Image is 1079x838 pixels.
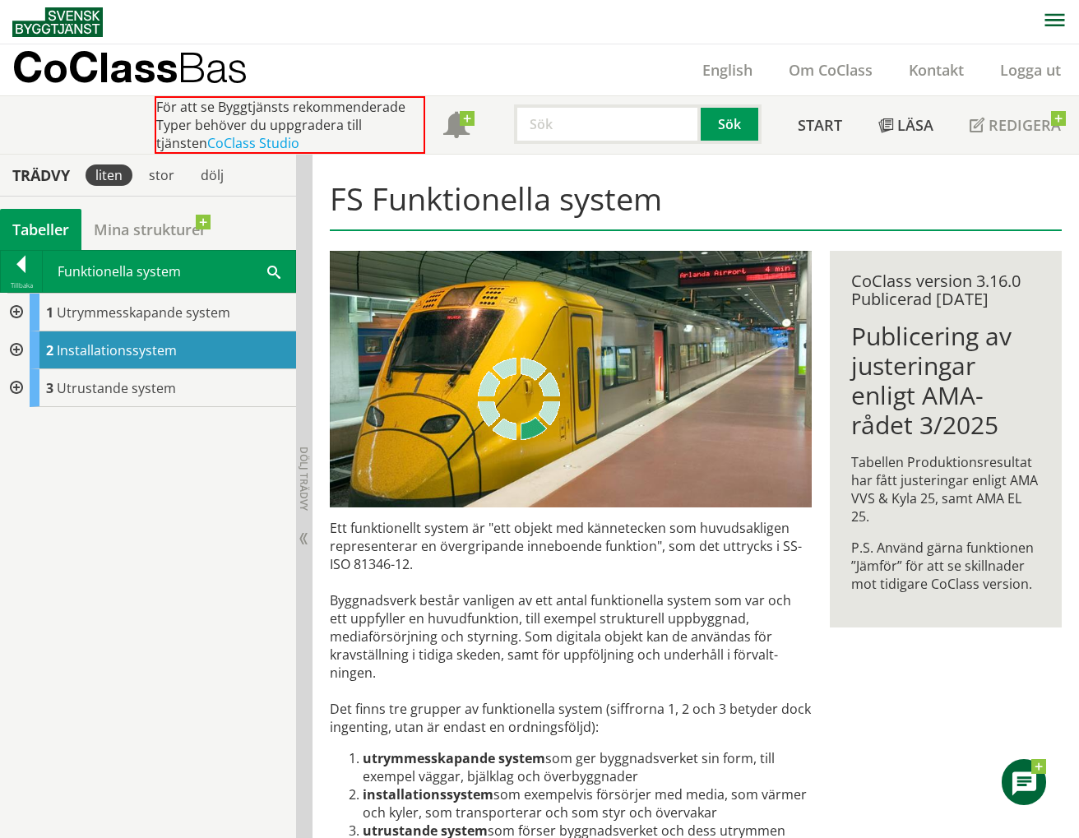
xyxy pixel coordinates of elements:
li: som exempelvis försörjer med media, som värmer och kyler, som trans­porterar och som styr och öve... [363,785,812,822]
span: 1 [46,303,53,322]
span: 2 [46,341,53,359]
a: Kontakt [891,60,982,80]
div: Funktionella system [43,251,295,292]
span: Läsa [897,115,933,135]
p: Tabellen Produktionsresultat har fått justeringar enligt AMA VVS & Kyla 25, samt AMA EL 25. [851,453,1040,525]
a: Mina strukturer [81,209,219,250]
span: 3 [46,379,53,397]
h1: FS Funktionella system [330,180,1062,231]
span: Utrymmesskapande system [57,303,230,322]
img: Laddar [478,358,560,440]
button: Sök [701,104,762,144]
li: som ger byggnadsverket sin form, till exempel väggar, bjälklag och överbyggnader [363,749,812,785]
img: Svensk Byggtjänst [12,7,103,37]
div: stor [139,164,184,186]
div: dölj [191,164,234,186]
a: Redigera [952,96,1079,154]
p: CoClass [12,58,248,76]
div: CoClass version 3.16.0 Publicerad [DATE] [851,272,1040,308]
a: Start [780,96,860,154]
strong: utrymmesskapande system [363,749,545,767]
span: Bas [178,43,248,91]
a: English [684,60,771,80]
span: Dölj trädvy [297,447,311,511]
strong: installationssystem [363,785,493,803]
div: För att se Byggtjänsts rekommenderade Typer behöver du uppgradera till tjänsten [155,96,425,154]
a: Läsa [860,96,952,154]
p: P.S. Använd gärna funktionen ”Jämför” för att se skillnader mot tidigare CoClass version. [851,539,1040,593]
div: liten [86,164,132,186]
span: Sök i tabellen [267,262,280,280]
span: Redigera [989,115,1061,135]
div: Trädvy [3,166,79,184]
span: Utrustande system [57,379,176,397]
h1: Publicering av justeringar enligt AMA-rådet 3/2025 [851,322,1040,440]
img: arlanda-express-2.jpg [330,251,812,507]
span: Installationssystem [57,341,177,359]
a: Om CoClass [771,60,891,80]
div: Tillbaka [1,279,42,292]
span: Notifikationer [443,113,470,140]
input: Sök [514,104,701,144]
span: Start [798,115,842,135]
a: CoClassBas [12,44,283,95]
a: CoClass Studio [207,134,299,152]
a: Logga ut [982,60,1079,80]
